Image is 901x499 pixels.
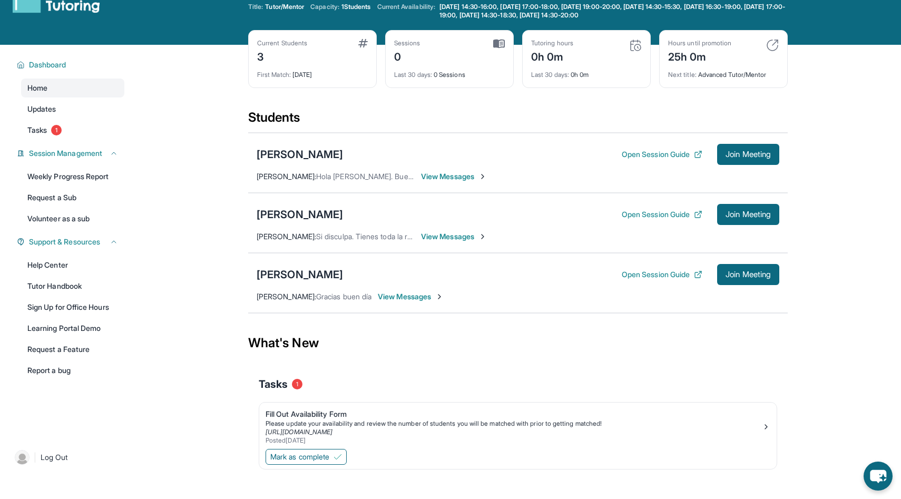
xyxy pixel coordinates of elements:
[21,319,124,338] a: Learning Portal Demo
[27,104,56,114] span: Updates
[25,148,118,159] button: Session Management
[248,109,788,132] div: Students
[334,453,342,461] img: Mark as complete
[27,83,47,93] span: Home
[259,403,777,447] a: Fill Out Availability FormPlease update your availability and review the number of students you w...
[437,3,788,19] a: [DATE] 14:30-16:00, [DATE] 17:00-18:00, [DATE] 19:00-20:00, [DATE] 14:30-15:30, [DATE] 16:30-19:0...
[257,172,316,181] span: [PERSON_NAME] :
[257,71,291,79] span: First Match :
[248,3,263,11] span: Title:
[15,450,30,465] img: user-img
[394,71,432,79] span: Last 30 days :
[257,47,307,64] div: 3
[21,256,124,275] a: Help Center
[531,47,573,64] div: 0h 0m
[435,292,444,301] img: Chevron-Right
[257,292,316,301] span: [PERSON_NAME] :
[21,340,124,359] a: Request a Feature
[378,291,444,302] span: View Messages
[21,100,124,119] a: Updates
[717,204,779,225] button: Join Meeting
[257,64,368,79] div: [DATE]
[21,188,124,207] a: Request a Sub
[257,39,307,47] div: Current Students
[266,419,762,428] div: Please update your availability and review the number of students you will be matched with prior ...
[668,47,731,64] div: 25h 0m
[766,39,779,52] img: card
[21,167,124,186] a: Weekly Progress Report
[266,409,762,419] div: Fill Out Availability Form
[668,71,697,79] span: Next title :
[531,64,642,79] div: 0h 0m
[21,277,124,296] a: Tutor Handbook
[421,231,487,242] span: View Messages
[726,271,771,278] span: Join Meeting
[25,60,118,70] button: Dashboard
[622,209,702,220] button: Open Session Guide
[29,148,102,159] span: Session Management
[394,47,420,64] div: 0
[259,377,288,392] span: Tasks
[531,71,569,79] span: Last 30 days :
[51,125,62,135] span: 1
[726,151,771,158] span: Join Meeting
[21,361,124,380] a: Report a bug
[668,64,779,79] div: Advanced Tutor/Mentor
[622,269,702,280] button: Open Session Guide
[27,125,47,135] span: Tasks
[11,446,124,469] a: |Log Out
[439,3,786,19] span: [DATE] 14:30-16:00, [DATE] 17:00-18:00, [DATE] 19:00-20:00, [DATE] 14:30-15:30, [DATE] 16:30-19:0...
[248,320,788,366] div: What's New
[25,237,118,247] button: Support & Resources
[29,60,66,70] span: Dashboard
[394,64,505,79] div: 0 Sessions
[310,3,339,11] span: Capacity:
[21,121,124,140] a: Tasks1
[668,39,731,47] div: Hours until promotion
[266,436,762,445] div: Posted [DATE]
[358,39,368,47] img: card
[717,144,779,165] button: Join Meeting
[270,452,329,462] span: Mark as complete
[257,147,343,162] div: [PERSON_NAME]
[265,3,304,11] span: Tutor/Mentor
[21,209,124,228] a: Volunteer as a sub
[257,207,343,222] div: [PERSON_NAME]
[41,452,68,463] span: Log Out
[21,298,124,317] a: Sign Up for Office Hours
[292,379,302,389] span: 1
[622,149,702,160] button: Open Session Guide
[29,237,100,247] span: Support & Resources
[394,39,420,47] div: Sessions
[341,3,371,11] span: 1 Students
[21,79,124,97] a: Home
[717,264,779,285] button: Join Meeting
[864,462,893,491] button: chat-button
[478,172,487,181] img: Chevron-Right
[478,232,487,241] img: Chevron-Right
[257,232,316,241] span: [PERSON_NAME] :
[493,39,505,48] img: card
[726,211,771,218] span: Join Meeting
[531,39,573,47] div: Tutoring hours
[377,3,435,19] span: Current Availability:
[34,451,36,464] span: |
[629,39,642,52] img: card
[266,428,332,436] a: [URL][DOMAIN_NAME]
[421,171,487,182] span: View Messages
[316,292,371,301] span: Gracias buen día
[257,267,343,282] div: [PERSON_NAME]
[266,449,347,465] button: Mark as complete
